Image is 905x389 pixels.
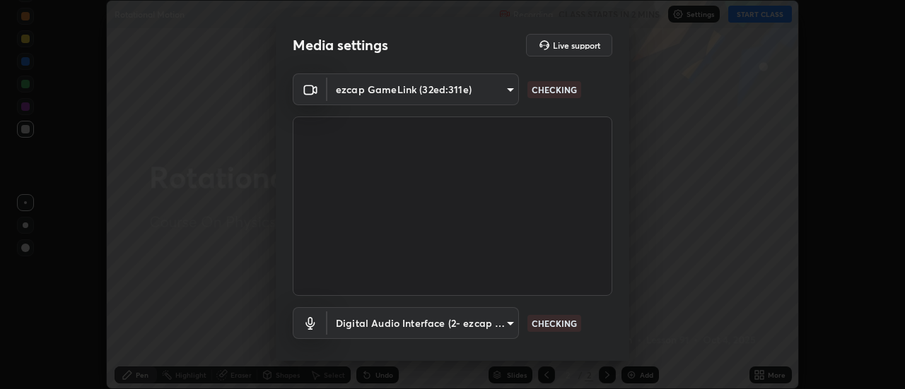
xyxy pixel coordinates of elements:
p: CHECKING [532,317,577,330]
h5: Live support [553,41,600,49]
div: ezcap GameLink (32ed:311e) [327,73,519,105]
h2: Media settings [293,36,388,54]
div: ezcap GameLink (32ed:311e) [327,307,519,339]
p: CHECKING [532,83,577,96]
